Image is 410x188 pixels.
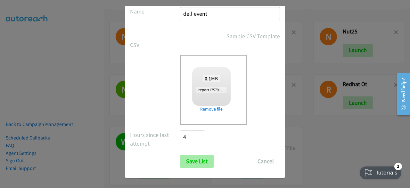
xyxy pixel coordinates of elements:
[130,40,180,49] label: CSV
[356,160,405,183] iframe: Checklist
[130,130,180,148] label: Hours since last attempt
[251,155,280,168] button: Cancel
[196,87,242,93] span: report1757910036039.csv
[192,106,231,112] a: Remove file
[205,75,211,82] strong: 0.1
[226,32,280,40] a: Sample CSV Template
[203,75,220,82] span: MB
[392,68,410,120] iframe: Resource Center
[130,7,180,16] label: Name
[180,155,214,168] input: Save List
